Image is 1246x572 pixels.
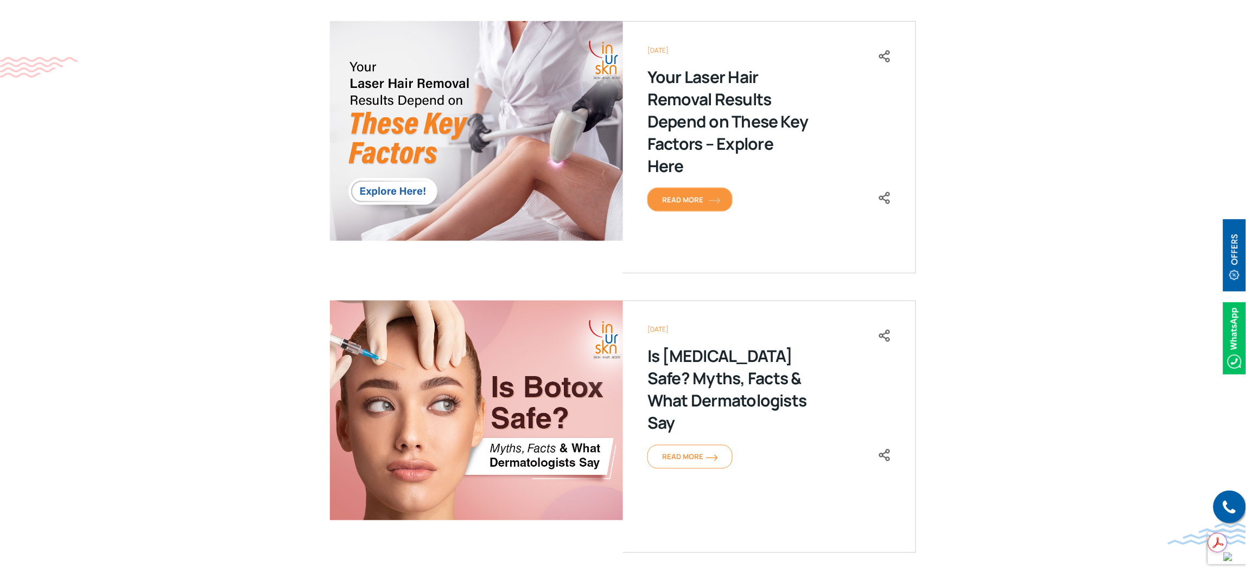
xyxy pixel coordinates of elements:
[662,195,718,205] span: Read More
[647,46,891,55] div: [DATE]
[647,445,733,469] a: Read Moreorange-arrow
[1168,523,1246,545] img: bluewave
[647,345,810,434] div: Is [MEDICAL_DATA] Safe? Myths, Facts & What Dermatologists Say
[1224,552,1232,561] img: up-blue-arrow.svg
[709,198,721,204] img: orange-arrow
[878,329,891,342] img: share
[1223,219,1246,291] img: offerBt
[878,191,891,203] a: <div class="socialicons " ><span class="close_share"><i class="fa fa-close"></i></span> <a href="...
[1223,332,1246,344] a: Whatsappicon
[330,21,623,241] img: poster
[878,192,891,205] img: share
[647,326,891,334] div: [DATE]
[330,301,623,520] img: poster
[647,188,733,212] a: Read Moreorange-arrow
[878,449,891,462] img: share
[878,448,891,460] a: <div class="socialicons " ><span class="close_share"><i class="fa fa-close"></i></span> <a href="...
[706,455,718,461] img: orange-arrow
[662,452,718,462] span: Read More
[647,66,810,177] div: Your Laser Hair Removal Results Depend on These Key Factors – Explore Here
[1223,302,1246,374] img: Whatsappicon
[878,50,891,63] img: share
